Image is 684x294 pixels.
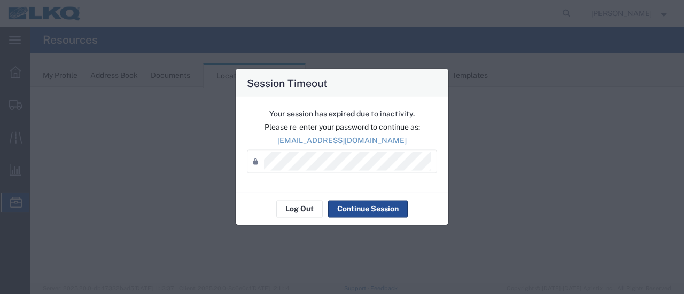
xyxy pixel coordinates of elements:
[247,108,437,119] p: Your session has expired due to inactivity.
[247,134,437,146] p: [EMAIL_ADDRESS][DOMAIN_NAME]
[328,200,408,217] button: Continue Session
[276,200,323,217] button: Log Out
[247,75,328,90] h4: Session Timeout
[247,121,437,132] p: Please re-enter your password to continue as:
